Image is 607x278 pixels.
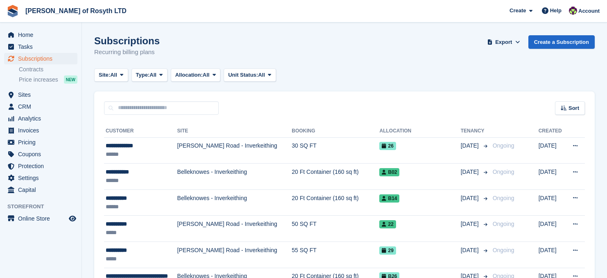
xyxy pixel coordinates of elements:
td: [DATE] [539,137,565,164]
span: Export [495,38,512,46]
a: menu [4,160,77,172]
span: B14 [379,194,399,203]
a: menu [4,137,77,148]
a: menu [4,101,77,112]
button: Unit Status: All [224,68,276,82]
span: CRM [18,101,67,112]
span: Capital [18,184,67,196]
td: Belleknowes - Inverkeithing [177,189,292,216]
span: Site: [99,71,110,79]
a: menu [4,113,77,124]
button: Type: All [131,68,168,82]
span: [DATE] [461,246,480,255]
span: Allocation: [175,71,203,79]
a: Contracts [19,66,77,73]
span: B02 [379,168,399,176]
span: Home [18,29,67,41]
button: Site: All [94,68,128,82]
span: Ongoing [493,221,514,227]
span: Protection [18,160,67,172]
th: Allocation [379,125,460,138]
span: Ongoing [493,195,514,201]
span: 29 [379,246,396,255]
a: Price increases NEW [19,75,77,84]
a: menu [4,89,77,100]
h1: Subscriptions [94,35,160,46]
span: Tasks [18,41,67,52]
td: [PERSON_NAME] Road - Inverkeithing [177,137,292,164]
span: [DATE] [461,220,480,228]
td: 20 Ft Container (160 sq ft) [292,164,379,190]
span: Help [550,7,562,15]
span: Account [578,7,600,15]
img: Nina Briggs [569,7,577,15]
th: Customer [104,125,177,138]
span: Sort [568,104,579,112]
td: [DATE] [539,164,565,190]
th: Site [177,125,292,138]
span: All [149,71,156,79]
th: Tenancy [461,125,489,138]
span: 26 [379,142,396,150]
span: All [110,71,117,79]
td: [DATE] [539,216,565,242]
span: Type: [136,71,150,79]
a: [PERSON_NAME] of Rosyth LTD [22,4,130,18]
span: Create [510,7,526,15]
a: menu [4,53,77,64]
span: Ongoing [493,247,514,253]
span: Ongoing [493,169,514,175]
td: 50 SQ FT [292,216,379,242]
span: 22 [379,220,396,228]
td: 20 Ft Container (160 sq ft) [292,189,379,216]
span: [DATE] [461,194,480,203]
th: Booking [292,125,379,138]
span: Unit Status: [228,71,258,79]
span: [DATE] [461,141,480,150]
td: [PERSON_NAME] Road - Inverkeithing [177,242,292,268]
a: Create a Subscription [528,35,595,49]
a: Preview store [68,214,77,223]
img: stora-icon-8386f47178a22dfd0bd8f6a31ec36ba5ce8667c1dd55bd0f319d3a0aa187defe.svg [7,5,19,17]
td: 30 SQ FT [292,137,379,164]
span: Price increases [19,76,58,84]
span: All [203,71,210,79]
span: Sites [18,89,67,100]
a: menu [4,148,77,160]
span: [DATE] [461,168,480,176]
span: Coupons [18,148,67,160]
span: Analytics [18,113,67,124]
td: [DATE] [539,242,565,268]
td: [DATE] [539,189,565,216]
span: Settings [18,172,67,184]
button: Export [486,35,522,49]
span: Pricing [18,137,67,148]
span: Ongoing [493,142,514,149]
span: All [258,71,265,79]
button: Allocation: All [171,68,221,82]
a: menu [4,172,77,184]
a: menu [4,213,77,224]
td: [PERSON_NAME] Road - Inverkeithing [177,216,292,242]
th: Created [539,125,565,138]
a: menu [4,41,77,52]
td: Belleknowes - Inverkeithing [177,164,292,190]
span: Subscriptions [18,53,67,64]
span: Online Store [18,213,67,224]
p: Recurring billing plans [94,48,160,57]
div: NEW [64,75,77,84]
a: menu [4,125,77,136]
span: Storefront [7,203,82,211]
td: 55 SQ FT [292,242,379,268]
a: menu [4,29,77,41]
a: menu [4,184,77,196]
span: Invoices [18,125,67,136]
